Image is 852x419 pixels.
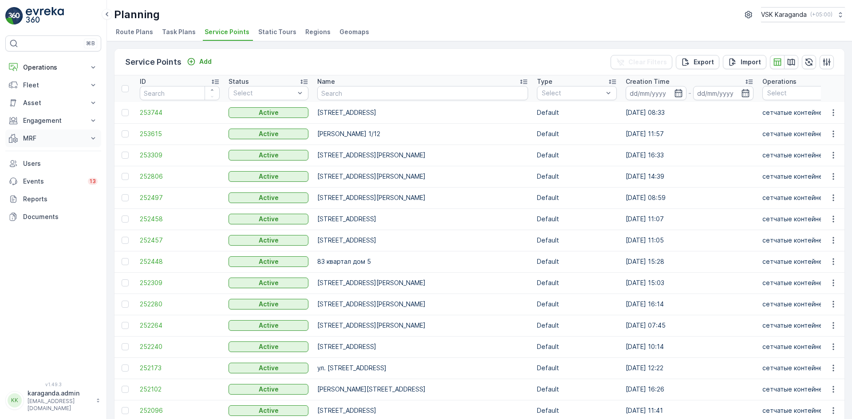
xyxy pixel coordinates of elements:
span: Static Tours [258,27,296,36]
p: MRF [23,134,83,143]
span: 252309 [140,278,220,287]
div: Toggle Row Selected [122,279,129,286]
td: ул. [STREET_ADDRESS] [313,357,532,379]
div: Toggle Row Selected [122,407,129,414]
a: Users [5,155,101,172]
td: сетчатыe контейнера [758,251,847,272]
p: Name [317,77,335,86]
td: Default [532,123,621,145]
span: Regions [305,27,331,36]
a: 252458 [140,215,220,223]
p: Active [259,278,279,287]
p: Clear Filters [628,58,667,67]
td: сетчатыe контейнера [758,187,847,208]
td: [DATE] 08:33 [621,102,758,123]
p: Export [694,58,714,67]
a: 252173 [140,364,220,372]
span: 252240 [140,342,220,351]
p: Add [199,57,212,66]
td: [PERSON_NAME][STREET_ADDRESS] [313,379,532,400]
td: Default [532,336,621,357]
p: Asset [23,98,83,107]
p: Engagement [23,116,83,125]
span: 252806 [140,172,220,181]
button: Asset [5,94,101,112]
button: Active [229,107,308,118]
button: Clear Filters [611,55,672,69]
td: сетчатыe контейнера [758,379,847,400]
span: Task Plans [162,27,196,36]
td: сетчатыe контейнера [758,336,847,357]
span: Service Points [205,27,249,36]
button: Active [229,235,308,246]
p: Active [259,129,279,138]
td: Default [532,272,621,294]
p: Reports [23,195,98,204]
a: 252096 [140,406,220,415]
td: Default [532,187,621,208]
td: [DATE] 16:26 [621,379,758,400]
button: Import [723,55,766,69]
p: Operations [23,63,83,72]
td: сетчатыe контейнера [758,230,847,251]
div: Toggle Row Selected [122,215,129,223]
span: 253615 [140,129,220,138]
p: Documents [23,212,98,221]
td: [DATE] 16:33 [621,145,758,166]
a: 252497 [140,193,220,202]
p: [EMAIL_ADDRESS][DOMAIN_NAME] [28,398,91,412]
td: Default [532,208,621,230]
td: [STREET_ADDRESS] [313,208,532,230]
td: [DATE] 10:14 [621,336,758,357]
p: Active [259,257,279,266]
p: Users [23,159,98,168]
td: Default [532,166,621,187]
p: Active [259,300,279,309]
td: [DATE] 14:39 [621,166,758,187]
div: Toggle Row Selected [122,237,129,244]
p: karaganda.admin [28,389,91,398]
p: Active [259,108,279,117]
td: сетчатыe контейнера [758,357,847,379]
p: Planning [114,8,160,22]
input: Search [140,86,220,100]
a: Documents [5,208,101,226]
button: KKkaraganda.admin[EMAIL_ADDRESS][DOMAIN_NAME] [5,389,101,412]
p: Creation Time [626,77,670,86]
p: Active [259,364,279,372]
td: Default [532,315,621,336]
td: сетчатыe контейнера [758,315,847,336]
p: Active [259,172,279,181]
td: Default [532,379,621,400]
td: Default [532,145,621,166]
button: Fleet [5,76,101,94]
a: 252280 [140,300,220,309]
span: v 1.49.3 [5,382,101,387]
a: 253744 [140,108,220,117]
p: Active [259,385,279,394]
button: Add [183,56,215,67]
td: сетчатыe контейнера [758,272,847,294]
span: 252448 [140,257,220,266]
p: Import [741,58,761,67]
div: Toggle Row Selected [122,364,129,372]
td: [STREET_ADDRESS][PERSON_NAME] [313,272,532,294]
td: Default [532,251,621,272]
button: Export [676,55,719,69]
p: ⌘B [86,40,95,47]
td: [STREET_ADDRESS] [313,230,532,251]
span: 253309 [140,151,220,160]
p: Service Points [125,56,181,68]
td: [DATE] 15:03 [621,272,758,294]
span: 252264 [140,321,220,330]
td: [DATE] 12:22 [621,357,758,379]
button: Active [229,320,308,331]
button: Active [229,171,308,182]
input: dd/mm/yyyy [693,86,754,100]
p: Select [767,89,828,98]
td: [DATE] 11:57 [621,123,758,145]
